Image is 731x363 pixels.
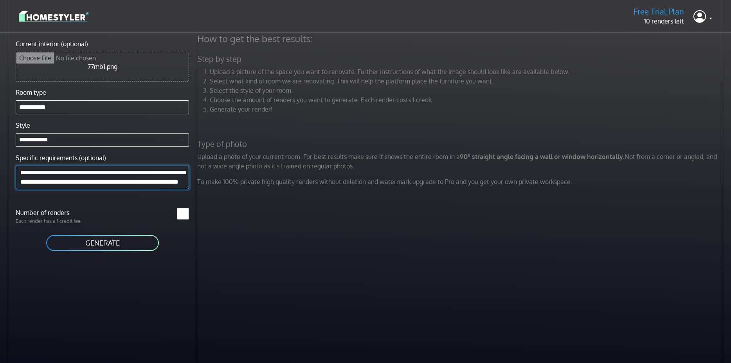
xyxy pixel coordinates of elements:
p: To make 100% private high quality renders without deletion and watermark upgrade to Pro and you g... [193,177,730,186]
li: Upload a picture of the space you want to renovate. Further instructions of what the image should... [210,67,725,76]
li: Select the style of your room. [210,86,725,95]
label: Number of renders [11,208,103,217]
li: Choose the amount of renders you want to generate. Each render costs 1 credit. [210,95,725,105]
button: GENERATE [45,234,160,252]
h5: Type of photo [193,139,730,149]
h4: How to get the best results: [193,33,730,45]
p: Each render has a 1 credit fee [11,217,103,225]
label: Room type [16,88,46,97]
label: Style [16,121,30,130]
p: Upload a photo of your current room. For best results make sure it shows the entire room in a Not... [193,152,730,171]
h5: Free Trial Plan [634,7,684,16]
h5: Step by step [193,54,730,64]
li: Select what kind of room we are renovating. This will help the platform place the furniture you w... [210,76,725,86]
label: Specific requirements (optional) [16,153,106,163]
strong: 90° straight angle facing a wall or window horizontally. [460,153,625,161]
li: Generate your render! [210,105,725,114]
label: Current interior (optional) [16,39,88,49]
img: logo-3de290ba35641baa71223ecac5eacb59cb85b4c7fdf211dc9aaecaaee71ea2f8.svg [19,9,89,23]
p: 10 renders left [634,16,684,26]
